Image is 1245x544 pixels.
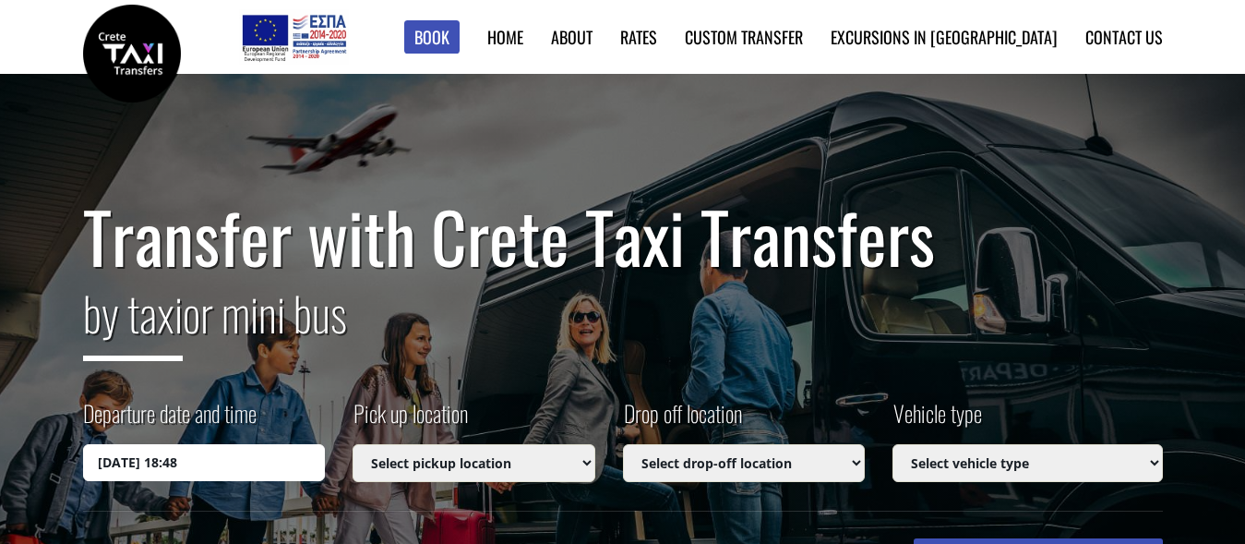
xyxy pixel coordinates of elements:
h1: Transfer with Crete Taxi Transfers [83,198,1163,275]
img: e-bannersEUERDF180X90.jpg [239,9,349,65]
label: Pick up location [353,397,468,444]
label: Departure date and time [83,397,257,444]
img: Crete Taxi Transfers | Safe Taxi Transfer Services from to Heraklion Airport, Chania Airport, Ret... [83,5,181,103]
a: Book [404,20,460,54]
a: Rates [620,25,657,49]
a: Excursions in [GEOGRAPHIC_DATA] [831,25,1058,49]
label: Vehicle type [892,397,982,444]
a: Crete Taxi Transfers | Safe Taxi Transfer Services from to Heraklion Airport, Chania Airport, Ret... [83,42,181,61]
a: Contact us [1085,25,1163,49]
a: About [551,25,593,49]
span: by taxi [83,278,183,361]
a: Custom Transfer [685,25,803,49]
h2: or mini bus [83,275,1163,375]
a: Home [487,25,523,49]
label: Drop off location [623,397,742,444]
